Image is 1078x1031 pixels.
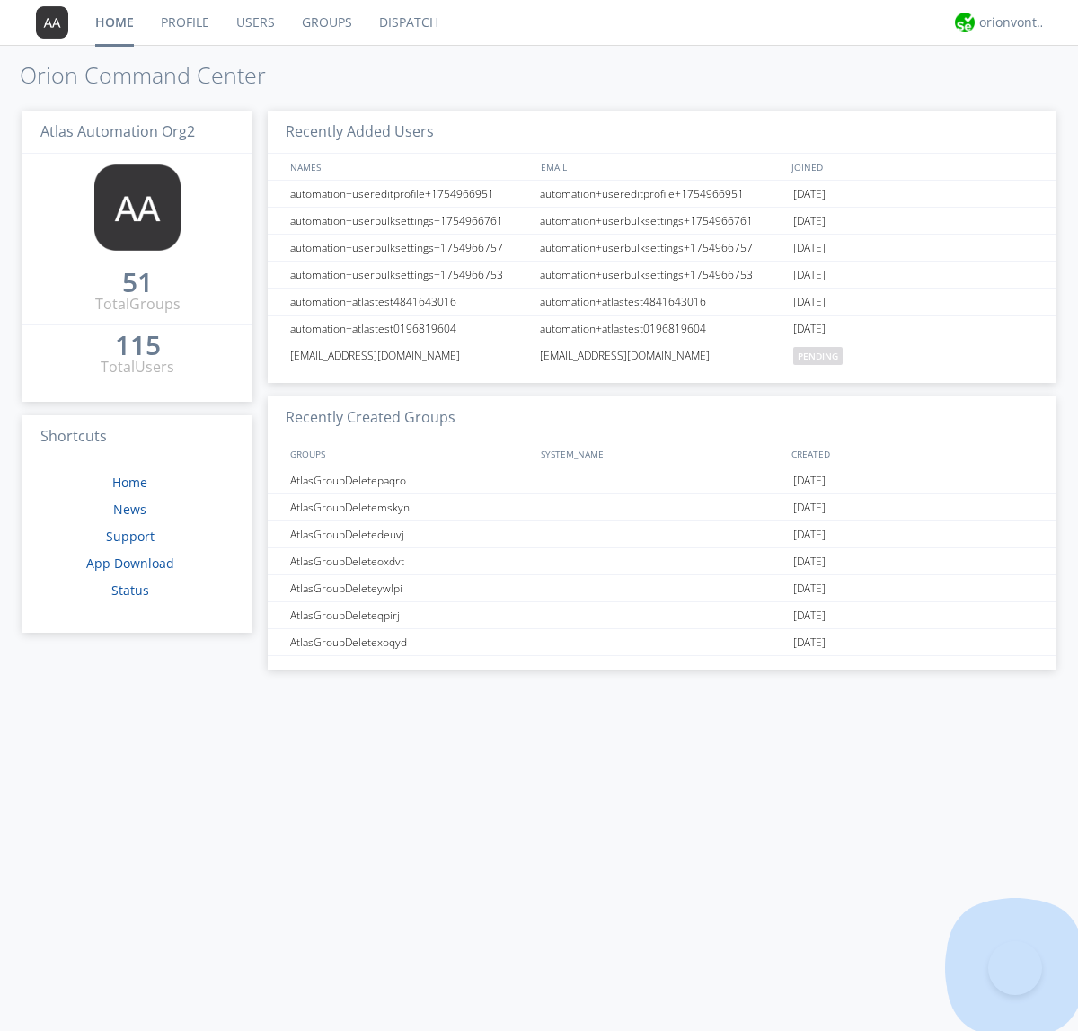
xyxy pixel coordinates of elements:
a: App Download [86,555,174,572]
span: [DATE] [793,316,826,342]
span: [DATE] [793,235,826,262]
h3: Recently Created Groups [268,396,1056,440]
div: automation+userbulksettings+1754966753 [535,262,789,288]
a: automation+atlastest4841643016automation+atlastest4841643016[DATE] [268,289,1056,316]
a: Support [106,528,155,545]
iframe: Toggle Customer Support [988,941,1042,995]
div: automation+userbulksettings+1754966761 [535,208,789,234]
span: [DATE] [793,548,826,575]
span: [DATE] [793,467,826,494]
div: automation+usereditprofile+1754966951 [286,181,535,207]
div: automation+userbulksettings+1754966757 [535,235,789,261]
div: Total Groups [95,294,181,315]
div: 51 [122,273,153,291]
div: automation+atlastest0196819604 [286,316,535,342]
span: [DATE] [793,181,826,208]
div: automation+userbulksettings+1754966757 [286,235,535,261]
div: automation+atlastest0196819604 [535,316,789,342]
div: AtlasGroupDeleteywlpi [286,575,535,601]
a: 51 [122,273,153,294]
div: AtlasGroupDeletepaqro [286,467,535,493]
a: AtlasGroupDeletepaqro[DATE] [268,467,1056,494]
span: [DATE] [793,629,826,656]
a: News [113,501,146,518]
a: AtlasGroupDeleteqpirj[DATE] [268,602,1056,629]
div: GROUPS [286,440,532,467]
span: [DATE] [793,494,826,521]
h3: Shortcuts [22,415,252,459]
div: AtlasGroupDeletemskyn [286,494,535,520]
h3: Recently Added Users [268,111,1056,155]
div: CREATED [787,440,1038,467]
div: automation+userbulksettings+1754966761 [286,208,535,234]
div: NAMES [286,154,532,180]
div: AtlasGroupDeleteoxdvt [286,548,535,574]
a: AtlasGroupDeleteoxdvt[DATE] [268,548,1056,575]
a: AtlasGroupDeletedeuvj[DATE] [268,521,1056,548]
a: automation+userbulksettings+1754966753automation+userbulksettings+1754966753[DATE] [268,262,1056,289]
div: automation+atlastest4841643016 [286,289,535,315]
div: orionvontas+atlas+automation+org2 [979,13,1047,31]
span: pending [793,347,843,365]
div: EMAIL [536,154,787,180]
div: [EMAIL_ADDRESS][DOMAIN_NAME] [535,342,789,369]
img: 29d36aed6fa347d5a1537e7736e6aa13 [955,13,975,32]
a: automation+userbulksettings+1754966761automation+userbulksettings+1754966761[DATE] [268,208,1056,235]
div: automation+usereditprofile+1754966951 [535,181,789,207]
a: AtlasGroupDeleteywlpi[DATE] [268,575,1056,602]
div: Total Users [101,357,174,378]
img: 373638.png [36,6,68,39]
div: AtlasGroupDeletedeuvj [286,521,535,547]
span: [DATE] [793,602,826,629]
div: AtlasGroupDeleteqpirj [286,602,535,628]
span: Atlas Automation Org2 [40,121,195,141]
a: [EMAIL_ADDRESS][DOMAIN_NAME][EMAIL_ADDRESS][DOMAIN_NAME]pending [268,342,1056,369]
a: AtlasGroupDeletexoqyd[DATE] [268,629,1056,656]
div: AtlasGroupDeletexoqyd [286,629,535,655]
a: 115 [115,336,161,357]
div: JOINED [787,154,1038,180]
span: [DATE] [793,575,826,602]
a: automation+atlastest0196819604automation+atlastest0196819604[DATE] [268,316,1056,342]
span: [DATE] [793,208,826,235]
div: SYSTEM_NAME [536,440,787,467]
span: [DATE] [793,262,826,289]
a: automation+usereditprofile+1754966951automation+usereditprofile+1754966951[DATE] [268,181,1056,208]
a: AtlasGroupDeletemskyn[DATE] [268,494,1056,521]
span: [DATE] [793,289,826,316]
div: automation+atlastest4841643016 [535,289,789,315]
a: Home [112,474,147,491]
div: 115 [115,336,161,354]
img: 373638.png [94,164,181,251]
span: [DATE] [793,521,826,548]
div: automation+userbulksettings+1754966753 [286,262,535,288]
a: Status [111,582,149,599]
div: [EMAIL_ADDRESS][DOMAIN_NAME] [286,342,535,369]
a: automation+userbulksettings+1754966757automation+userbulksettings+1754966757[DATE] [268,235,1056,262]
